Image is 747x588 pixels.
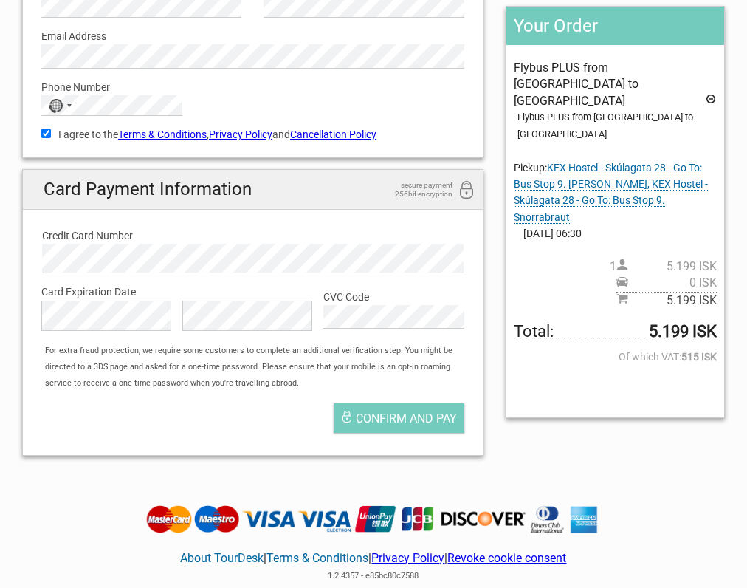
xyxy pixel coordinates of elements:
a: Privacy Policy [371,551,444,565]
span: 5.199 ISK [628,293,717,309]
label: Email Address [41,28,464,44]
span: Pickup price [616,275,717,291]
a: Revoke cookie consent [447,551,566,565]
img: Tourdesk accepts [143,505,605,534]
div: | | | [143,534,605,585]
span: 1.2.4357 - e85bc80c7588 [328,571,419,581]
label: I agree to the , and [41,126,464,143]
a: About TourDesk [180,551,264,565]
span: [DATE] 06:30 [514,225,717,242]
label: Credit Card Number [42,228,464,244]
h2: Your Order [506,7,724,45]
h2: Card Payment Information [23,170,483,209]
span: Pickup: [514,162,708,224]
span: Of which VAT: [514,349,717,365]
p: We're away right now. Please check back later! [21,26,167,38]
strong: 515 ISK [681,349,717,365]
span: 1 person(s) [610,259,717,275]
span: Confirm and pay [356,411,457,425]
i: 256bit encryption [458,181,475,201]
label: CVC Code [323,289,464,305]
span: Flybus PLUS from [GEOGRAPHIC_DATA] to [GEOGRAPHIC_DATA] [514,61,638,108]
a: Cancellation Policy [290,129,376,140]
button: Confirm and pay [334,403,464,433]
a: Privacy Policy [209,129,272,140]
button: Open LiveChat chat widget [170,23,187,41]
span: 5.199 ISK [628,259,717,275]
label: Card Expiration Date [41,284,464,300]
a: Terms & Conditions [118,129,207,140]
span: secure payment 256bit encryption [379,181,452,199]
span: Total to be paid [514,324,717,341]
a: Terms & Conditions [266,551,368,565]
button: Selected country [42,96,79,115]
strong: 5.199 ISK [649,324,717,340]
span: 0 ISK [628,275,717,291]
label: Phone Number [41,79,464,95]
div: Flybus PLUS from [GEOGRAPHIC_DATA] to [GEOGRAPHIC_DATA] [517,109,717,143]
span: Change pickup place [514,162,708,224]
span: Subtotal [616,292,717,309]
div: For extra fraud protection, we require some customers to complete an additional verification step... [38,343,483,392]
